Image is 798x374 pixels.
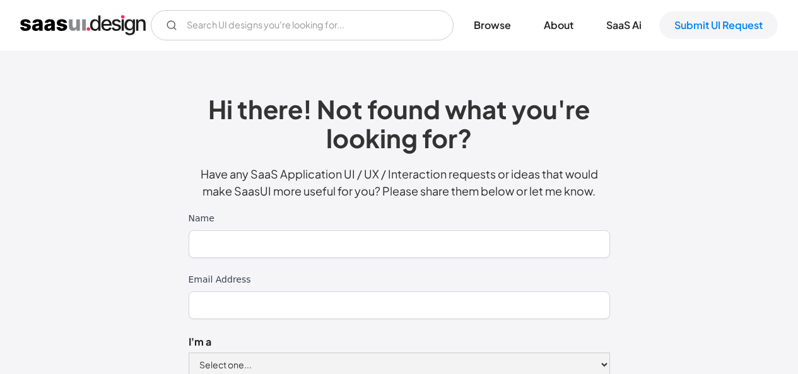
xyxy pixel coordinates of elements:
p: Have any SaaS Application UI / UX / Interaction requests or ideas that would make SaasUI more use... [189,165,610,199]
a: SaaS Ai [591,11,657,39]
a: home [20,15,146,35]
a: About [529,11,589,39]
label: Email Address [189,273,610,286]
label: Name [189,212,610,225]
a: Browse [459,11,526,39]
h2: Hi there! Not found what you're looking for? [189,95,610,153]
form: Email Form [151,10,454,40]
input: Search UI designs you're looking for... [151,10,454,40]
label: I'm a [189,334,610,349]
a: Submit UI Request [659,11,778,39]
